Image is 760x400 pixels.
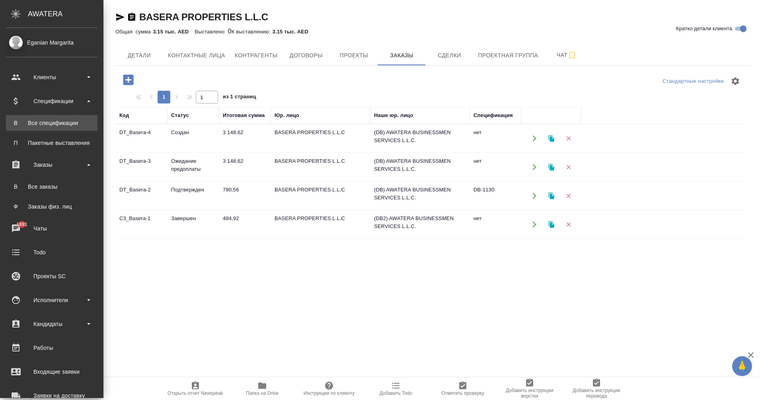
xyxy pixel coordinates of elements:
[676,25,732,33] span: Кратко детали клиента
[370,211,470,238] td: (DB2) AWATERA BUSINESSMEN SERVICES L.L.C.
[380,390,412,396] span: Добавить Todo
[560,187,577,204] button: Удалить
[167,153,219,181] td: Ожидание предоплаты
[10,203,94,211] div: Заказы физ. лиц
[563,378,630,400] button: Добавить инструкции перевода
[304,390,355,396] span: Инструкции по клиенту
[470,125,521,152] td: нет
[370,153,470,181] td: (DB) AWATERA BUSINESSMEN SERVICES L.L.C.
[548,50,586,60] span: Чат
[127,12,136,22] button: Скопировать ссылку
[6,71,97,83] div: Клиенты
[10,183,94,191] div: Все заказы
[115,125,167,152] td: DT_Basera-4
[167,211,219,238] td: Завершен
[271,182,370,210] td: BASERA PROPERTIES L.L.C
[6,95,97,107] div: Спецификации
[470,211,521,238] td: нет
[362,378,429,400] button: Добавить Todo
[6,222,97,234] div: Чаты
[171,111,189,119] div: Статус
[382,51,421,60] span: Заказы
[543,187,559,204] button: Клонировать
[168,390,223,396] span: Открыть отчет Newspeak
[2,362,101,382] a: Входящие заявки
[543,216,559,232] button: Клонировать
[732,356,752,376] button: 🙏
[6,342,97,354] div: Работы
[526,216,542,232] button: Открыть
[167,125,219,152] td: Создан
[543,159,559,175] button: Клонировать
[441,390,484,396] span: Отметить проверку
[430,51,468,60] span: Сделки
[229,378,296,400] button: Папка на Drive
[246,390,279,396] span: Папка на Drive
[115,29,153,35] p: Общая сумма
[219,182,271,210] td: 790,56
[335,51,373,60] span: Проекты
[28,6,103,22] div: AWATERA
[726,72,745,91] span: Настроить таблицу
[168,51,225,60] span: Контактные лица
[219,125,271,152] td: 3 148,62
[429,378,496,400] button: Отметить проверку
[6,366,97,378] div: Входящие заявки
[470,153,521,181] td: нет
[501,388,558,399] span: Добавить инструкции верстки
[10,119,94,127] div: Все спецификации
[232,29,273,35] p: К выставлению:
[2,242,101,262] a: Todo
[223,111,265,119] div: Итоговая сумма
[6,135,97,151] a: ППакетные выставления
[6,38,97,47] div: Eganian Margarita
[287,51,325,60] span: Договоры
[10,139,94,147] div: Пакетные выставления
[470,182,521,210] td: DB-1130
[6,294,97,306] div: Исполнители
[478,51,538,60] span: Проектная группа
[271,125,370,152] td: BASERA PROPERTIES L.L.C
[271,153,370,181] td: BASERA PROPERTIES L.L.C
[12,220,32,228] span: 1891
[219,153,271,181] td: 3 148,62
[223,92,256,103] span: из 1 страниц
[2,219,101,238] a: 1891Чаты
[735,358,749,375] span: 🙏
[374,111,413,119] div: Наше юр. лицо
[560,130,577,146] button: Удалить
[370,125,470,152] td: (DB) AWATERA BUSINESSMEN SERVICES L.L.C.
[2,338,101,358] a: Работы
[370,182,470,210] td: (DB) AWATERA BUSINESSMEN SERVICES L.L.C.
[2,266,101,286] a: Проекты SC
[162,378,229,400] button: Открыть отчет Newspeak
[560,159,577,175] button: Удалить
[567,51,577,60] svg: Подписаться
[119,111,129,119] div: Код
[6,246,97,258] div: Todo
[526,130,542,146] button: Открыть
[271,211,370,238] td: BASERA PROPERTIES L.L.C
[6,159,97,171] div: Заказы
[6,270,97,282] div: Проекты SC
[235,51,278,60] span: Контрагенты
[273,29,314,35] p: 3.15 тыс. AED
[120,51,158,60] span: Детали
[275,111,299,119] div: Юр. лицо
[115,182,167,210] td: DT_Basera-2
[115,12,125,22] button: Скопировать ссылку для ЯМессенджера
[560,216,577,232] button: Удалить
[6,318,97,330] div: Кандидаты
[6,179,97,195] a: ВВсе заказы
[115,211,167,238] td: C3_Basera-1
[117,72,139,88] button: Добавить проект
[474,111,513,119] div: Спецификация
[153,29,195,35] p: 3.15 тыс. AED
[115,153,167,181] td: DT_Basera-3
[496,378,563,400] button: Добавить инструкции верстки
[6,199,97,215] a: ФЗаказы физ. лиц
[543,130,559,146] button: Клонировать
[219,211,271,238] td: 484,92
[568,388,625,399] span: Добавить инструкции перевода
[526,159,542,175] button: Открыть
